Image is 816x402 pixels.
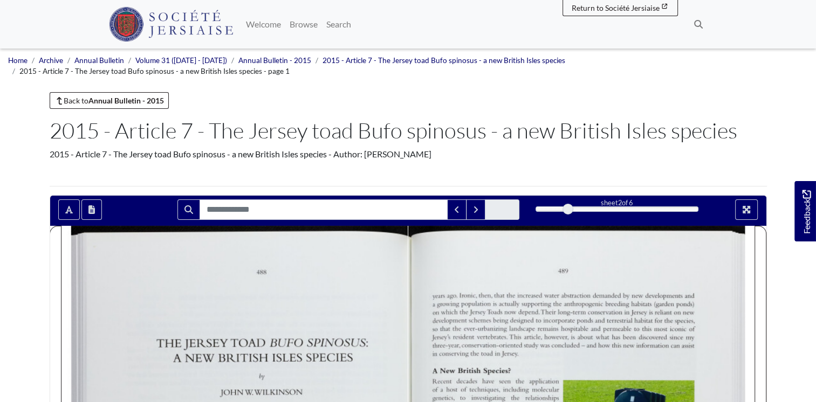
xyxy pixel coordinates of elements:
[50,148,767,161] div: 2015 - Article 7 - The Jersey toad Bufo spinosus - a new British Isles species - Author: [PERSON_...
[447,199,467,220] button: Previous Match
[39,56,63,65] a: Archive
[572,3,660,12] span: Return to Société Jersiaise
[50,92,169,109] a: Back toAnnual Bulletin - 2015
[322,13,355,35] a: Search
[58,199,80,220] button: Toggle text selection (Alt+T)
[800,190,813,233] span: Feedback
[109,4,234,44] a: Société Jersiaise logo
[618,198,622,207] span: 2
[81,199,102,220] button: Open transcription window
[88,96,164,105] strong: Annual Bulletin - 2015
[50,117,767,143] h1: 2015 - Article 7 - The Jersey toad Bufo spinosus - a new British Isles species
[74,56,124,65] a: Annual Bulletin
[135,56,227,65] a: Volume 31 ([DATE] - [DATE])
[109,7,234,41] img: Société Jersiaise
[238,56,311,65] a: Annual Bulletin - 2015
[19,67,290,75] span: 2015 - Article 7 - The Jersey toad Bufo spinosus - a new British Isles species - page 1
[466,199,485,220] button: Next Match
[536,198,698,208] div: sheet of 6
[177,199,200,220] button: Search
[200,199,448,220] input: Search for
[794,181,816,241] a: Would you like to provide feedback?
[8,56,28,65] a: Home
[285,13,322,35] a: Browse
[735,199,758,220] button: Full screen mode
[242,13,285,35] a: Welcome
[323,56,565,65] a: 2015 - Article 7 - The Jersey toad Bufo spinosus - a new British Isles species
